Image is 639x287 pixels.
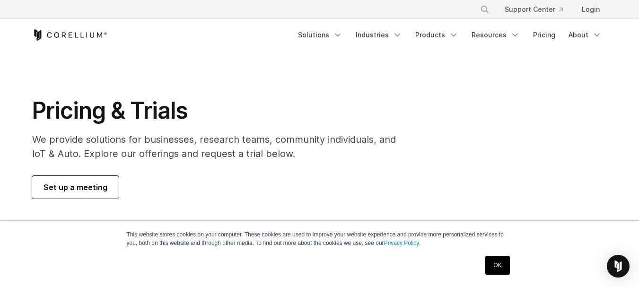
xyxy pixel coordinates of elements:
a: Products [410,26,464,43]
a: OK [485,256,509,275]
div: Navigation Menu [469,1,607,18]
a: Corellium Home [32,29,107,41]
a: Pricing [527,26,561,43]
div: Open Intercom Messenger [607,255,630,278]
p: This website stores cookies on your computer. These cookies are used to improve your website expe... [127,230,513,247]
a: Support Center [497,1,570,18]
button: Search [476,1,493,18]
h1: Pricing & Trials [32,96,409,125]
a: Resources [466,26,525,43]
a: Industries [350,26,408,43]
a: Solutions [292,26,348,43]
div: Navigation Menu [292,26,607,43]
span: Set up a meeting [44,182,107,193]
a: About [563,26,607,43]
a: Login [574,1,607,18]
a: Privacy Policy. [384,240,420,246]
a: Set up a meeting [32,176,119,199]
p: We provide solutions for businesses, research teams, community individuals, and IoT & Auto. Explo... [32,132,409,161]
